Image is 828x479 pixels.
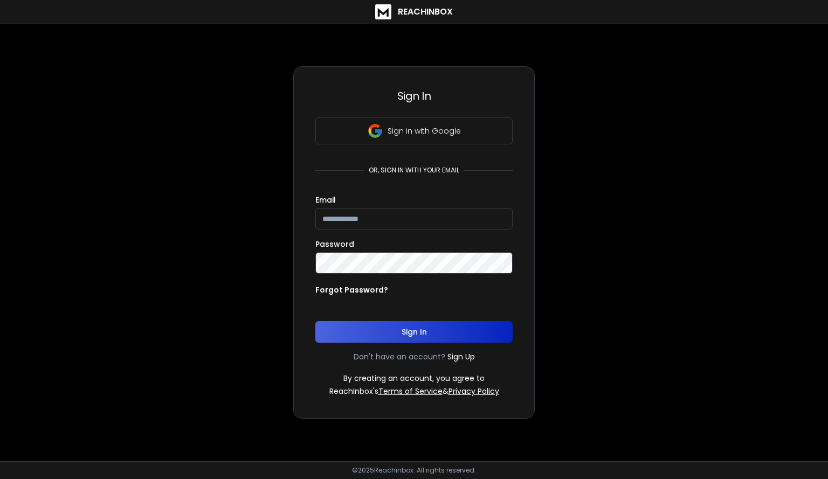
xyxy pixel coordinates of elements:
[375,4,453,19] a: ReachInbox
[378,386,443,397] a: Terms of Service
[343,373,485,384] p: By creating an account, you agree to
[364,166,464,175] p: or, sign in with your email
[352,466,476,475] p: © 2025 Reachinbox. All rights reserved.
[398,5,453,18] h1: ReachInbox
[329,386,499,397] p: ReachInbox's &
[448,386,499,397] a: Privacy Policy
[315,321,513,343] button: Sign In
[447,351,475,362] a: Sign Up
[354,351,445,362] p: Don't have an account?
[315,240,354,248] label: Password
[315,117,513,144] button: Sign in with Google
[375,4,391,19] img: logo
[315,196,336,204] label: Email
[315,88,513,103] h3: Sign In
[388,126,461,136] p: Sign in with Google
[315,284,388,295] p: Forgot Password?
